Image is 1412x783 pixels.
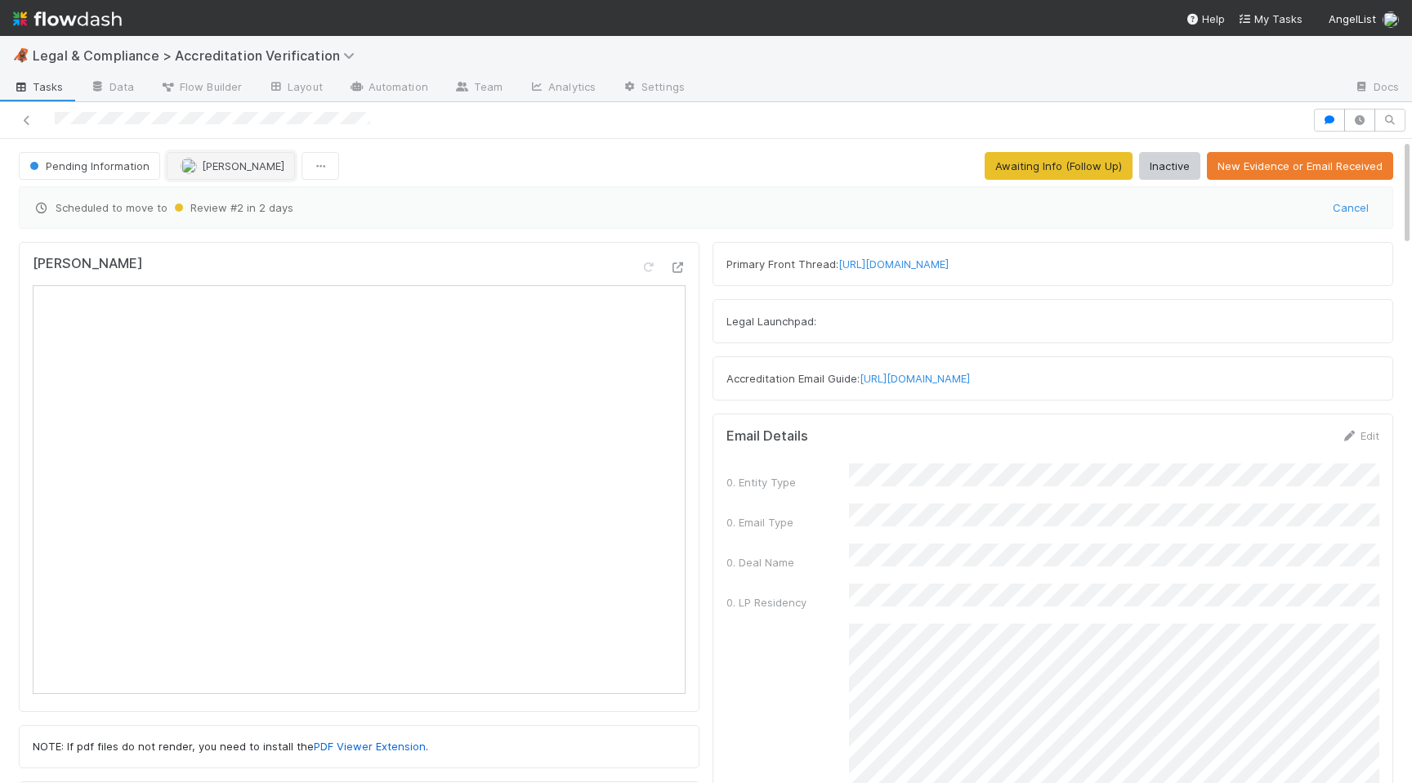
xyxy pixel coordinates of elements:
button: Pending Information [19,152,160,180]
a: [URL][DOMAIN_NAME] [860,372,970,385]
a: PDF Viewer Extension [314,740,426,753]
span: Primary Front Thread: [726,257,949,271]
div: 0. Email Type [726,514,849,530]
span: Scheduled to move to in 2 days [33,199,1322,216]
a: Edit [1341,429,1379,442]
h5: [PERSON_NAME] [33,256,143,272]
a: Automation [336,75,441,101]
img: avatar_cd4e5e5e-3003-49e5-bc76-fd776f359de9.png [181,158,197,174]
span: AngelList [1329,12,1376,25]
span: Flow Builder [160,78,242,95]
span: Legal & Compliance > Accreditation Verification [33,47,363,64]
span: Legal Launchpad: [726,315,816,328]
img: avatar_ec94f6e9-05c5-4d36-a6c8-d0cea77c3c29.png [1383,11,1399,28]
a: Settings [609,75,698,101]
button: Inactive [1139,152,1200,180]
span: My Tasks [1238,12,1303,25]
a: My Tasks [1238,11,1303,27]
button: [PERSON_NAME] [167,152,295,180]
a: Docs [1341,75,1412,101]
div: 0. Deal Name [726,554,849,570]
button: Awaiting Info (Follow Up) [985,152,1133,180]
button: Cancel [1322,194,1379,221]
span: Review #2 [171,201,244,214]
span: 🦧 [13,48,29,62]
a: Team [441,75,516,101]
span: Accreditation Email Guide: [726,372,970,385]
a: Analytics [516,75,609,101]
span: Pending Information [26,159,150,172]
span: Tasks [13,78,64,95]
a: Flow Builder [147,75,255,101]
p: NOTE: If pdf files do not render, you need to install the . [33,739,686,755]
h5: Email Details [726,428,808,445]
div: Help [1186,11,1225,27]
a: Layout [255,75,336,101]
div: 0. LP Residency [726,594,849,611]
a: [URL][DOMAIN_NAME] [838,257,949,271]
img: logo-inverted-e16ddd16eac7371096b0.svg [13,5,122,33]
a: Data [77,75,147,101]
button: New Evidence or Email Received [1207,152,1393,180]
span: [PERSON_NAME] [202,159,284,172]
div: 0. Entity Type [726,474,849,490]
